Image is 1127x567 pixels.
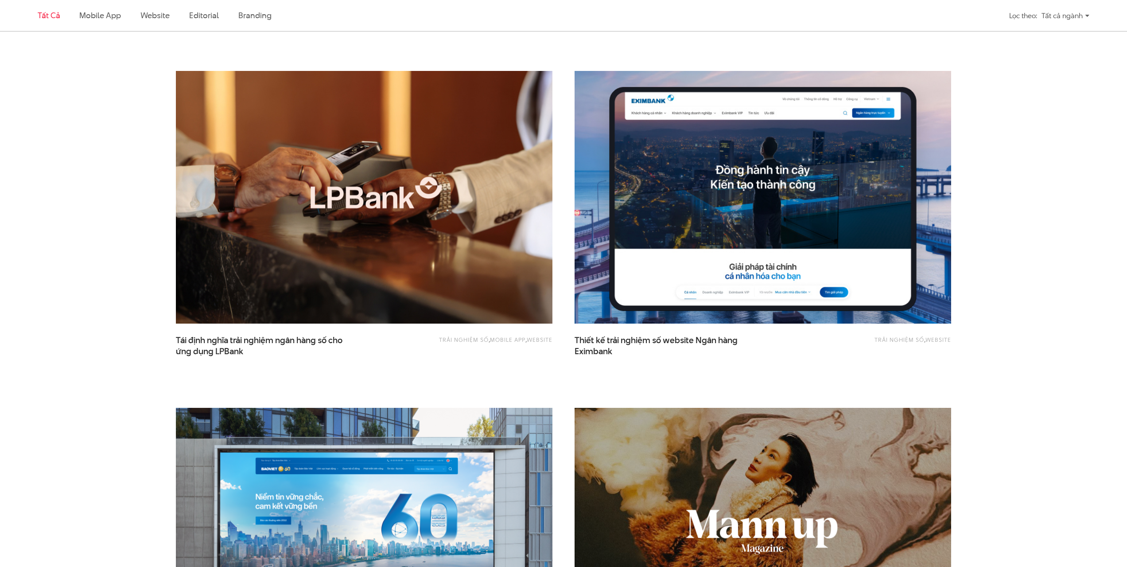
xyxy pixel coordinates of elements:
[556,59,970,336] img: Eximbank Website Portal
[176,346,243,357] span: ứng dụng LPBank
[140,10,170,21] a: Website
[176,335,353,357] a: Tái định nghĩa trải nghiệm ngân hàng số choứng dụng LPBank
[490,336,525,344] a: Mobile app
[238,10,271,21] a: Branding
[575,335,752,357] a: Thiết kế trải nghiệm số website Ngân hàngEximbank
[402,335,552,352] div: , ,
[575,346,612,357] span: Eximbank
[439,336,489,344] a: Trải nghiệm số
[874,336,924,344] a: Trải nghiệm số
[801,335,951,352] div: ,
[176,71,552,324] img: LPBank Thumb
[176,335,353,357] span: Tái định nghĩa trải nghiệm ngân hàng số cho
[189,10,219,21] a: Editorial
[527,336,552,344] a: Website
[925,336,951,344] a: Website
[575,335,752,357] span: Thiết kế trải nghiệm số website Ngân hàng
